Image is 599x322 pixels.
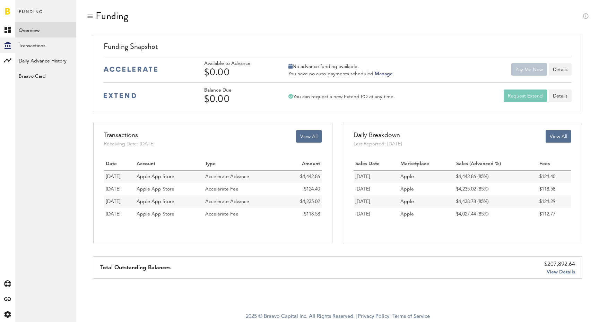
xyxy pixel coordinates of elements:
span: $4,442.86 [300,174,320,179]
a: Overview [15,22,76,37]
div: No advance funding available. [288,63,393,70]
a: Privacy Policy [358,314,389,319]
a: Terms of Service [392,314,430,319]
td: $4,438.78 (85%) [454,195,538,208]
td: 09/18/25 [104,208,134,220]
span: Accelerate Fee [205,187,238,192]
td: [DATE] [354,183,399,195]
div: Transactions [104,130,155,141]
th: Account [135,158,203,170]
td: Apple App Store [135,183,203,195]
th: Date [104,158,134,170]
button: Request Extend [504,90,547,102]
td: Apple [399,183,454,195]
span: Apple App Store [137,174,174,179]
span: Apple App Store [137,212,174,217]
th: Type [203,158,283,170]
span: Accelerate Advance [205,199,249,204]
span: Accelerate Advance [205,174,249,179]
td: 09/19/25 [104,170,134,183]
div: Available to Advance [204,61,270,67]
td: Apple [399,195,454,208]
td: Accelerate Fee [203,208,283,220]
div: You have no auto-payments scheduled. [288,71,393,77]
iframe: Find more information here [469,124,599,322]
div: You can request a new Extend PO at any time. [288,94,395,100]
td: Apple [399,208,454,220]
div: Daily Breakdown [354,130,402,141]
span: $124.40 [304,187,320,192]
a: Manage [375,71,393,76]
td: $4,235.02 (85%) [454,183,538,195]
span: $118.58 [304,212,320,217]
span: Apple App Store [137,199,174,204]
span: 2025 © Braavo Capital Inc. All Rights Reserved. [246,312,355,322]
span: $4,235.02 [300,199,320,204]
td: [DATE] [354,208,399,220]
td: [DATE] [354,170,399,183]
td: $4,235.02 [283,195,322,208]
td: Apple App Store [135,195,203,208]
td: Accelerate Advance [203,195,283,208]
td: Accelerate Fee [203,183,283,195]
a: Transactions [15,37,76,53]
img: extend-medium-blue-logo.svg [104,93,136,99]
button: Details [549,63,572,76]
td: Accelerate Advance [203,170,283,183]
div: $0.00 [204,93,270,104]
div: Total Outstanding Balances [100,257,171,278]
span: [DATE] [106,174,121,179]
td: $4,442.86 (85%) [454,170,538,183]
a: Braavo Card [15,68,76,83]
div: $0.00 [204,67,270,78]
span: [DATE] [106,187,121,192]
td: $124.40 [283,183,322,195]
th: Amount [283,158,322,170]
span: Accelerate Fee [205,212,238,217]
span: Funding [19,8,43,22]
span: [DATE] [106,212,121,217]
div: Receiving Date: [DATE] [104,141,155,147]
th: Sales (Advanced %) [454,158,538,170]
th: Marketplace [399,158,454,170]
td: $118.58 [283,208,322,220]
th: Sales Date [354,158,399,170]
td: Apple App Store [135,208,203,220]
td: 09/19/25 [104,183,134,195]
td: [DATE] [354,195,399,208]
td: $4,442.86 [283,170,322,183]
td: Apple App Store [135,170,203,183]
a: Daily Advance History [15,53,76,68]
td: Apple [399,170,454,183]
span: Apple App Store [137,187,174,192]
td: $4,027.44 (85%) [454,208,538,220]
div: Funding Snapshot [104,41,571,56]
span: [DATE] [106,199,121,204]
td: 09/18/25 [104,195,134,208]
a: Details [549,90,572,102]
button: View All [296,130,322,143]
div: Balance Due [204,87,270,93]
button: Pay Me Now [511,63,547,76]
div: Funding [96,10,129,22]
img: accelerate-medium-blue-logo.svg [104,67,157,72]
div: Last Reported: [DATE] [354,141,402,147]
